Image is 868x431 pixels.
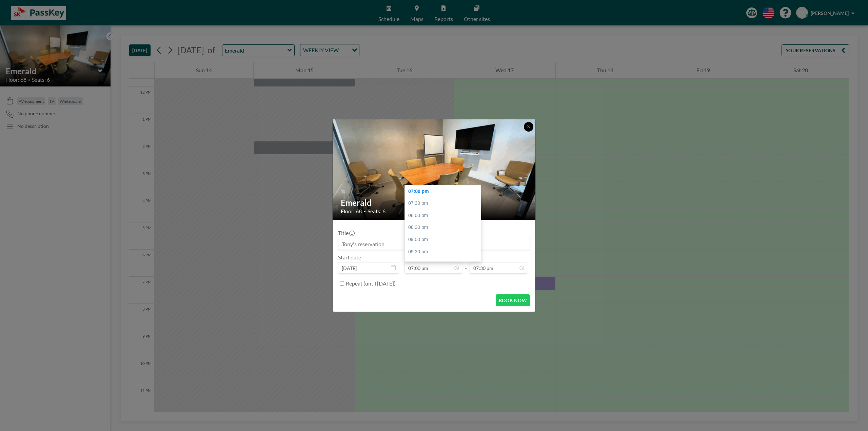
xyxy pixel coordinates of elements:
[338,254,361,261] label: Start date
[405,210,484,222] div: 08:00 pm
[405,234,484,246] div: 09:00 pm
[333,114,536,226] img: 537.gif
[405,246,484,258] div: 09:30 pm
[405,185,484,198] div: 07:00 pm
[405,258,484,270] div: 10:00 pm
[465,256,467,271] span: -
[338,238,530,250] input: Tony's reservation
[405,221,484,234] div: 08:30 pm
[368,208,386,215] span: Seats: 6
[341,208,362,215] span: Floor: 68
[346,280,396,287] label: Repeat (until [DATE])
[405,197,484,210] div: 07:30 pm
[338,230,354,236] label: Title
[341,198,528,208] h2: Emerald
[496,294,530,306] button: BOOK NOW
[363,209,366,214] span: •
